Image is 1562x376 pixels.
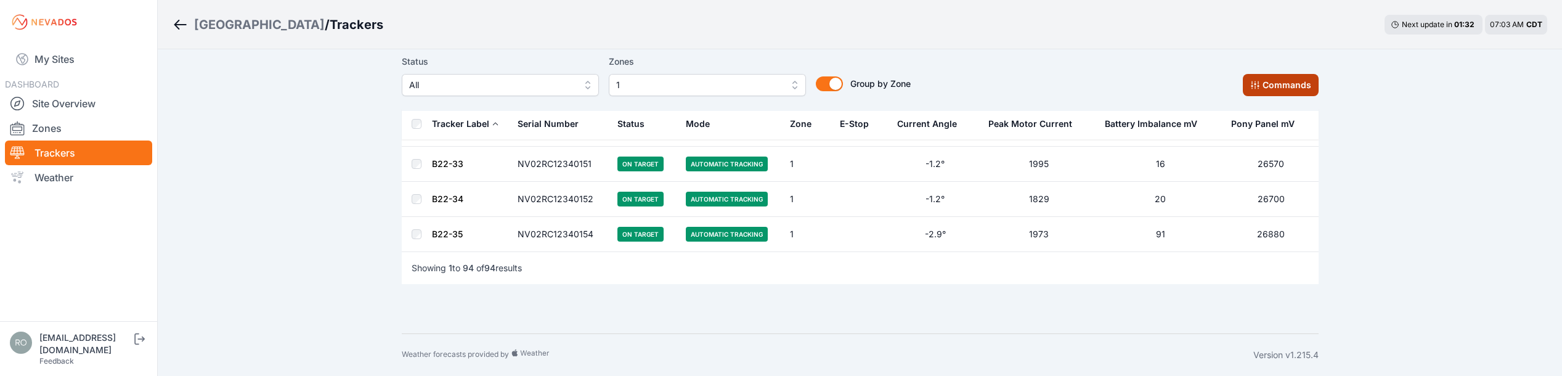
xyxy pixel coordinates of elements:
span: Next update in [1402,20,1452,29]
a: Site Overview [5,91,152,116]
button: Serial Number [518,109,588,139]
td: 1 [783,147,832,182]
div: Battery Imbalance mV [1105,118,1197,130]
button: Zone [790,109,821,139]
div: Status [617,118,645,130]
button: Commands [1243,74,1319,96]
span: Group by Zone [850,78,911,89]
span: Automatic Tracking [686,192,768,206]
button: E-Stop [840,109,879,139]
td: 1829 [981,182,1097,217]
button: Mode [686,109,720,139]
span: On Target [617,157,664,171]
span: 07:03 AM [1490,20,1524,29]
p: Showing to of results [412,262,522,274]
div: Serial Number [518,118,579,130]
span: 94 [463,263,474,273]
td: 16 [1097,147,1223,182]
td: NV02RC12340154 [510,217,611,252]
span: 1 [616,78,781,92]
div: Peak Motor Current [988,118,1072,130]
span: 1 [449,263,452,273]
div: E-Stop [840,118,869,130]
td: NV02RC12340151 [510,147,611,182]
button: Peak Motor Current [988,109,1082,139]
a: B22-35 [432,229,463,239]
td: -1.2° [890,147,980,182]
div: Zone [790,118,812,130]
a: B22-34 [432,194,463,204]
button: Battery Imbalance mV [1105,109,1207,139]
span: All [409,78,574,92]
div: [EMAIL_ADDRESS][DOMAIN_NAME] [39,332,132,356]
a: [GEOGRAPHIC_DATA] [194,16,325,33]
div: Mode [686,118,710,130]
td: 1 [783,217,832,252]
button: All [402,74,599,96]
a: Feedback [39,356,74,366]
a: Zones [5,116,152,141]
td: -1.2° [890,182,980,217]
div: Tracker Label [432,118,489,130]
button: 1 [609,74,806,96]
div: Version v1.215.4 [1253,349,1319,361]
div: Current Angle [897,118,957,130]
nav: Breadcrumb [173,9,383,41]
td: 20 [1097,182,1223,217]
td: 26570 [1224,147,1319,182]
td: 1973 [981,217,1097,252]
div: 01 : 32 [1454,20,1476,30]
button: Pony Panel mV [1231,109,1304,139]
span: On Target [617,227,664,242]
td: 1 [783,182,832,217]
td: 26880 [1224,217,1319,252]
a: My Sites [5,44,152,74]
button: Current Angle [897,109,967,139]
td: 1995 [981,147,1097,182]
button: Tracker Label [432,109,499,139]
span: / [325,16,330,33]
a: Weather [5,165,152,190]
td: -2.9° [890,217,980,252]
span: 94 [484,263,495,273]
label: Status [402,54,599,69]
td: 26700 [1224,182,1319,217]
span: On Target [617,192,664,206]
button: Status [617,109,654,139]
div: Weather forecasts provided by [402,349,1253,361]
span: DASHBOARD [5,79,59,89]
span: Automatic Tracking [686,227,768,242]
td: NV02RC12340152 [510,182,611,217]
a: B22-33 [432,158,463,169]
span: Automatic Tracking [686,157,768,171]
label: Zones [609,54,806,69]
div: Pony Panel mV [1231,118,1295,130]
img: rono@prim.com [10,332,32,354]
td: 91 [1097,217,1223,252]
h3: Trackers [330,16,383,33]
img: Nevados [10,12,79,32]
span: CDT [1526,20,1542,29]
a: Trackers [5,141,152,165]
